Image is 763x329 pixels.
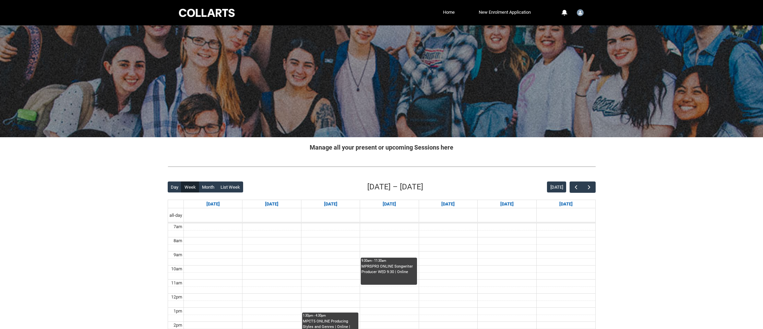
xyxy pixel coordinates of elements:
[558,200,574,208] a: Go to November 1, 2025
[547,181,566,192] button: [DATE]
[172,251,183,258] div: 9am
[477,7,533,17] a: New Enrolment Application
[323,200,339,208] a: Go to October 28, 2025
[440,200,456,208] a: Go to October 30, 2025
[170,280,183,286] div: 11am
[441,7,456,17] a: Home
[575,7,585,17] button: User Profile Student.maddiemiller343
[205,200,221,208] a: Go to October 26, 2025
[172,308,183,315] div: 1pm
[361,258,416,263] div: 9:30am - 11:30am
[170,294,183,301] div: 12pm
[303,313,358,318] div: 1:30pm - 4:30pm
[381,200,397,208] a: Go to October 29, 2025
[168,143,596,152] h2: Manage all your present or upcoming Sessions here
[577,9,584,16] img: Student.maddiemiller343
[170,266,183,272] div: 10am
[499,200,515,208] a: Go to October 31, 2025
[168,181,182,192] button: Day
[199,181,217,192] button: Month
[582,181,595,193] button: Next Week
[172,322,183,329] div: 2pm
[570,181,583,193] button: Previous Week
[367,181,423,193] h2: [DATE] – [DATE]
[264,200,280,208] a: Go to October 27, 2025
[172,223,183,230] div: 7am
[168,163,596,170] img: REDU_GREY_LINE
[361,264,416,275] div: MPRSPR3 ONLINE Songwriter Producer WED 9:30 | Online
[217,181,243,192] button: List Week
[172,237,183,244] div: 8am
[168,212,183,219] span: all-day
[181,181,199,192] button: Week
